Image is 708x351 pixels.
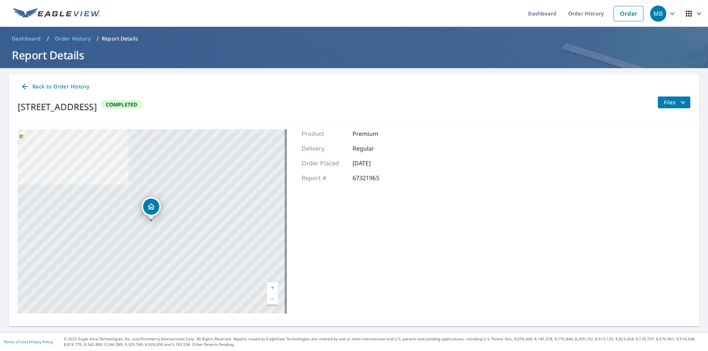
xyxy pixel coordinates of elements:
img: EV Logo [13,8,100,19]
p: [DATE] [353,159,397,168]
a: Back to Order History [18,80,92,94]
div: [STREET_ADDRESS] [18,100,97,113]
span: Completed [101,101,142,108]
p: Report # [302,173,346,182]
a: Current Level 17, Zoom In [267,282,278,294]
p: Report Details [102,35,138,42]
p: 67321965 [353,173,397,182]
a: Order History [52,33,94,45]
li: / [47,34,49,43]
p: Order Placed [302,159,346,168]
a: Terms of Use [4,339,27,344]
a: Current Level 17, Zoom Out [267,294,278,305]
span: Files [664,98,687,107]
li: / [97,34,99,43]
p: Product [302,129,346,138]
span: Dashboard [12,35,41,42]
p: Delivery [302,144,346,153]
span: Order History [55,35,91,42]
span: Back to Order History [21,82,89,91]
h1: Report Details [9,48,699,63]
p: Premium [353,129,397,138]
a: Privacy Policy [29,339,53,344]
div: Dropped pin, building 1, Residential property, 5155 State Route 123 Franklin, OH 45005 [142,197,161,220]
button: filesDropdownBtn-67321965 [657,96,690,108]
div: MB [650,6,666,22]
a: Dashboard [9,33,44,45]
p: Regular [353,144,397,153]
p: | [4,340,53,344]
a: Order [614,6,643,21]
nav: breadcrumb [9,33,699,45]
p: © 2025 Eagle View Technologies, Inc. and Pictometry International Corp. All Rights Reserved. Repo... [64,336,704,347]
